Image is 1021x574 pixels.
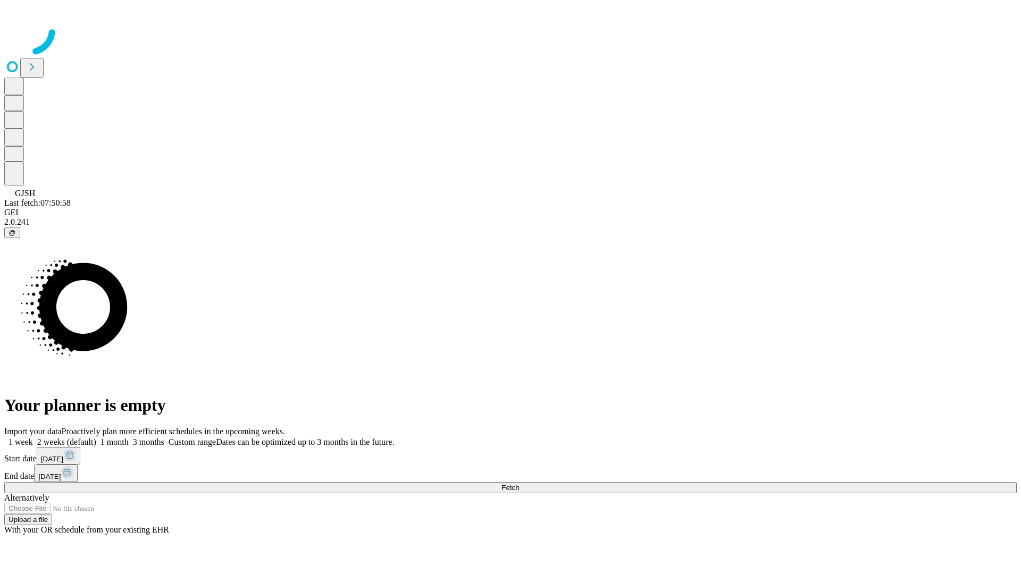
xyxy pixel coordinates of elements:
[216,437,394,446] span: Dates can be optimized up to 3 months in the future.
[4,482,1017,493] button: Fetch
[4,395,1017,415] h1: Your planner is empty
[37,447,80,465] button: [DATE]
[62,427,285,436] span: Proactively plan more efficient schedules in the upcoming weeks.
[15,189,35,198] span: GJSH
[41,455,63,463] span: [DATE]
[4,217,1017,227] div: 2.0.241
[34,465,78,482] button: [DATE]
[4,447,1017,465] div: Start date
[9,229,16,237] span: @
[501,484,519,492] span: Fetch
[37,437,96,446] span: 2 weeks (default)
[4,514,52,525] button: Upload a file
[4,493,49,502] span: Alternatively
[4,208,1017,217] div: GEI
[4,427,62,436] span: Import your data
[4,525,169,534] span: With your OR schedule from your existing EHR
[4,227,20,238] button: @
[4,198,71,207] span: Last fetch: 07:50:58
[9,437,33,446] span: 1 week
[4,465,1017,482] div: End date
[101,437,129,446] span: 1 month
[133,437,164,446] span: 3 months
[38,472,61,480] span: [DATE]
[169,437,216,446] span: Custom range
